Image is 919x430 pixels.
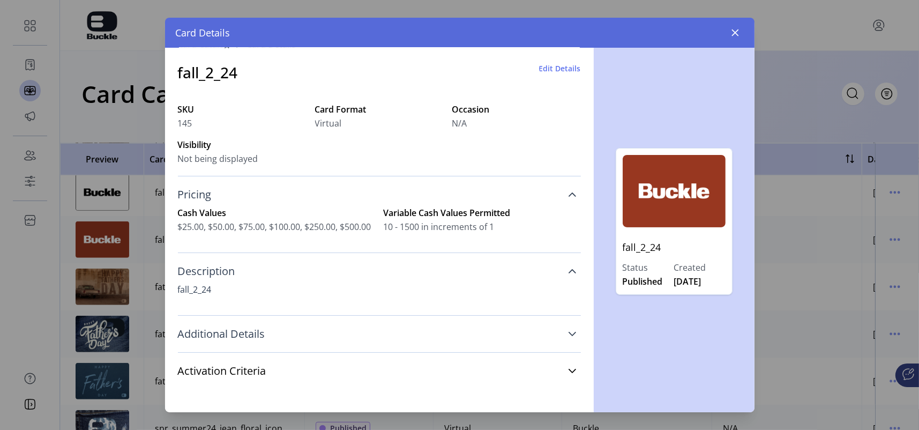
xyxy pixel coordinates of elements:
[623,275,663,288] span: Published
[178,283,581,309] div: Description
[178,103,307,116] label: SKU
[176,26,230,40] span: Card Details
[178,61,238,84] h3: fall_2_24
[178,183,581,206] a: Pricing
[178,322,581,346] a: Additional Details
[674,275,701,288] span: [DATE]
[178,359,581,383] a: Activation Criteria
[178,366,266,376] span: Activation Criteria
[452,103,581,116] label: Occasion
[178,206,375,219] label: Cash Values
[539,63,581,74] button: Edit Details
[178,260,581,283] a: Description
[178,220,375,233] span: $25.00, $50.00, $75.00, $100.00, $250.00, $500.00
[178,329,265,339] span: Additional Details
[315,117,342,130] span: Virtual
[178,152,258,165] span: Not being displayed
[178,283,581,296] div: fall_2_24
[623,261,674,274] label: Status
[384,220,581,233] span: 10 - 1500 in increments of 1
[178,138,307,151] label: Visibility
[623,234,726,261] p: fall_2_24
[452,117,467,130] span: N/A
[623,155,726,227] img: fall_2_24
[384,206,581,219] label: Variable Cash Values Permitted
[178,189,212,200] span: Pricing
[674,261,726,274] label: Created
[178,117,192,130] span: 145
[178,266,235,277] span: Description
[315,103,444,116] label: Card Format
[178,206,581,246] div: Pricing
